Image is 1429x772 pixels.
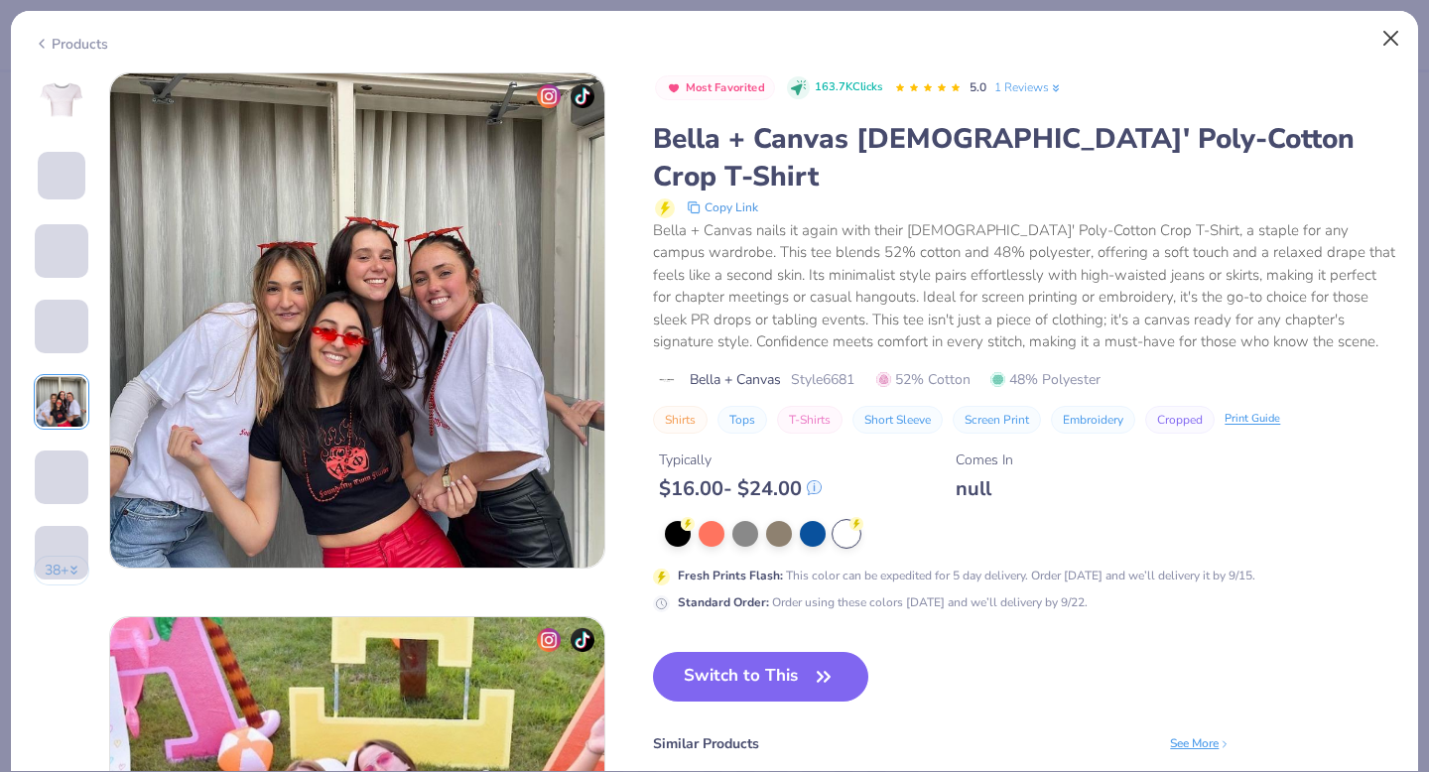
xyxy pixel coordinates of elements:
div: Similar Products [653,733,759,754]
div: Bella + Canvas [DEMOGRAPHIC_DATA]' Poly-Cotton Crop T-Shirt [653,120,1395,195]
button: Shirts [653,406,708,434]
button: copy to clipboard [681,195,764,219]
span: 5.0 [970,79,986,95]
img: tiktok-icon.png [571,628,594,652]
button: Embroidery [1051,406,1135,434]
img: User generated content [35,278,38,331]
img: insta-icon.png [537,628,561,652]
span: 52% Cotton [876,369,971,390]
img: User generated content [35,353,38,407]
button: Switch to This [653,652,868,702]
div: Print Guide [1225,411,1280,428]
div: Comes In [956,450,1013,470]
div: $ 16.00 - $ 24.00 [659,476,822,501]
img: 50830d18-b4d1-46b1-ac29-ffd6ba5a68a8 [110,73,604,568]
button: 38+ [34,556,90,585]
button: T-Shirts [777,406,843,434]
strong: Fresh Prints Flash : [678,568,783,583]
img: tiktok-icon.png [571,84,594,108]
button: Badge Button [655,75,775,101]
button: Tops [717,406,767,434]
img: User generated content [35,504,38,558]
div: 5.0 Stars [894,72,962,104]
img: brand logo [653,372,680,388]
span: Style 6681 [791,369,854,390]
div: Order using these colors [DATE] and we’ll delivery by 9/22. [678,593,1088,611]
div: This color can be expedited for 5 day delivery. Order [DATE] and we’ll delivery it by 9/15. [678,567,1255,584]
a: 1 Reviews [994,78,1063,96]
img: User generated content [35,375,88,429]
button: Short Sleeve [852,406,943,434]
div: See More [1170,734,1231,752]
img: Most Favorited sort [666,80,682,96]
button: Screen Print [953,406,1041,434]
span: Most Favorited [686,82,765,93]
div: null [956,476,1013,501]
img: User generated content [35,579,38,633]
img: Front [38,76,85,124]
span: 48% Polyester [990,369,1101,390]
strong: Standard Order : [678,594,769,610]
img: insta-icon.png [537,84,561,108]
span: Bella + Canvas [690,369,781,390]
div: Products [34,34,108,55]
button: Cropped [1145,406,1215,434]
span: 163.7K Clicks [815,79,882,96]
button: Close [1372,20,1410,58]
div: Typically [659,450,822,470]
div: Bella + Canvas nails it again with their [DEMOGRAPHIC_DATA]' Poly-Cotton Crop T-Shirt, a staple f... [653,219,1395,353]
